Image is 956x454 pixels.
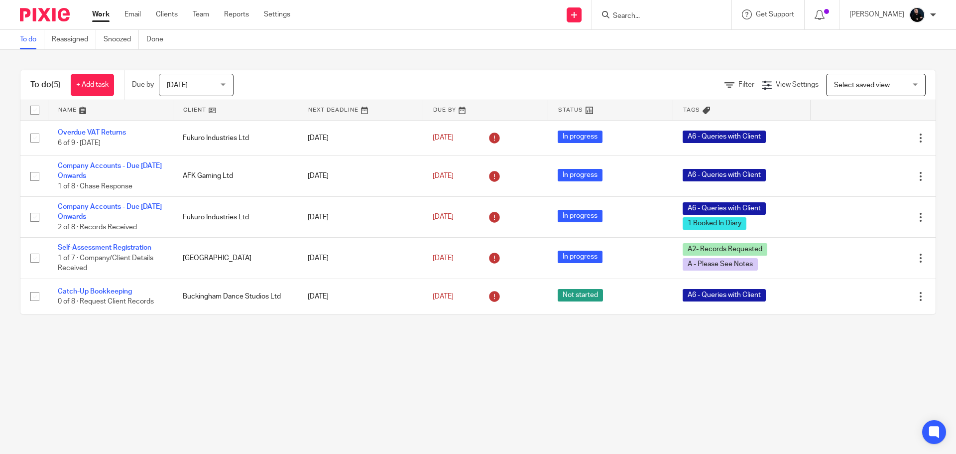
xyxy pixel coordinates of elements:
[173,155,298,196] td: AFK Gaming Ltd
[433,255,454,262] span: [DATE]
[298,197,423,238] td: [DATE]
[909,7,925,23] img: Headshots%20accounting4everything_Poppy%20Jakes%20Photography-2203.jpg
[58,203,162,220] a: Company Accounts - Due [DATE] Onwards
[298,279,423,314] td: [DATE]
[20,8,70,21] img: Pixie
[30,80,61,90] h1: To do
[92,9,110,19] a: Work
[156,9,178,19] a: Clients
[298,155,423,196] td: [DATE]
[433,293,454,300] span: [DATE]
[683,258,758,271] span: A - Please See Notes
[558,169,602,181] span: In progress
[146,30,171,49] a: Done
[71,74,114,96] a: + Add task
[683,131,766,143] span: A6 - Queries with Client
[58,288,132,295] a: Catch-Up Bookkeeping
[683,243,767,256] span: A2- Records Requested
[173,238,298,279] td: [GEOGRAPHIC_DATA]
[756,11,794,18] span: Get Support
[738,81,754,88] span: Filter
[558,289,603,302] span: Not started
[776,81,819,88] span: View Settings
[433,135,454,142] span: [DATE]
[58,183,132,190] span: 1 of 8 · Chase Response
[298,120,423,155] td: [DATE]
[52,30,96,49] a: Reassigned
[849,9,904,19] p: [PERSON_NAME]
[173,120,298,155] td: Fukuro Industries Ltd
[58,140,101,147] span: 6 of 9 · [DATE]
[683,107,700,113] span: Tags
[58,224,137,231] span: 2 of 8 · Records Received
[834,82,890,89] span: Select saved view
[224,9,249,19] a: Reports
[132,80,154,90] p: Due by
[58,129,126,136] a: Overdue VAT Returns
[683,169,766,181] span: A6 - Queries with Client
[683,202,766,215] span: A6 - Queries with Client
[558,210,602,222] span: In progress
[433,214,454,221] span: [DATE]
[173,197,298,238] td: Fukuro Industries Ltd
[612,12,702,21] input: Search
[298,238,423,279] td: [DATE]
[58,244,151,251] a: Self-Assessment Registration
[558,251,602,263] span: In progress
[558,131,602,143] span: In progress
[173,279,298,314] td: Buckingham Dance Studios Ltd
[20,30,44,49] a: To do
[58,298,154,305] span: 0 of 8 · Request Client Records
[683,217,746,230] span: 1 Booked In Diary
[104,30,139,49] a: Snoozed
[193,9,209,19] a: Team
[264,9,290,19] a: Settings
[683,289,766,302] span: A6 - Queries with Client
[433,172,454,179] span: [DATE]
[167,82,188,89] span: [DATE]
[51,81,61,89] span: (5)
[124,9,141,19] a: Email
[58,162,162,179] a: Company Accounts - Due [DATE] Onwards
[58,255,153,272] span: 1 of 7 · Company/Client Details Received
